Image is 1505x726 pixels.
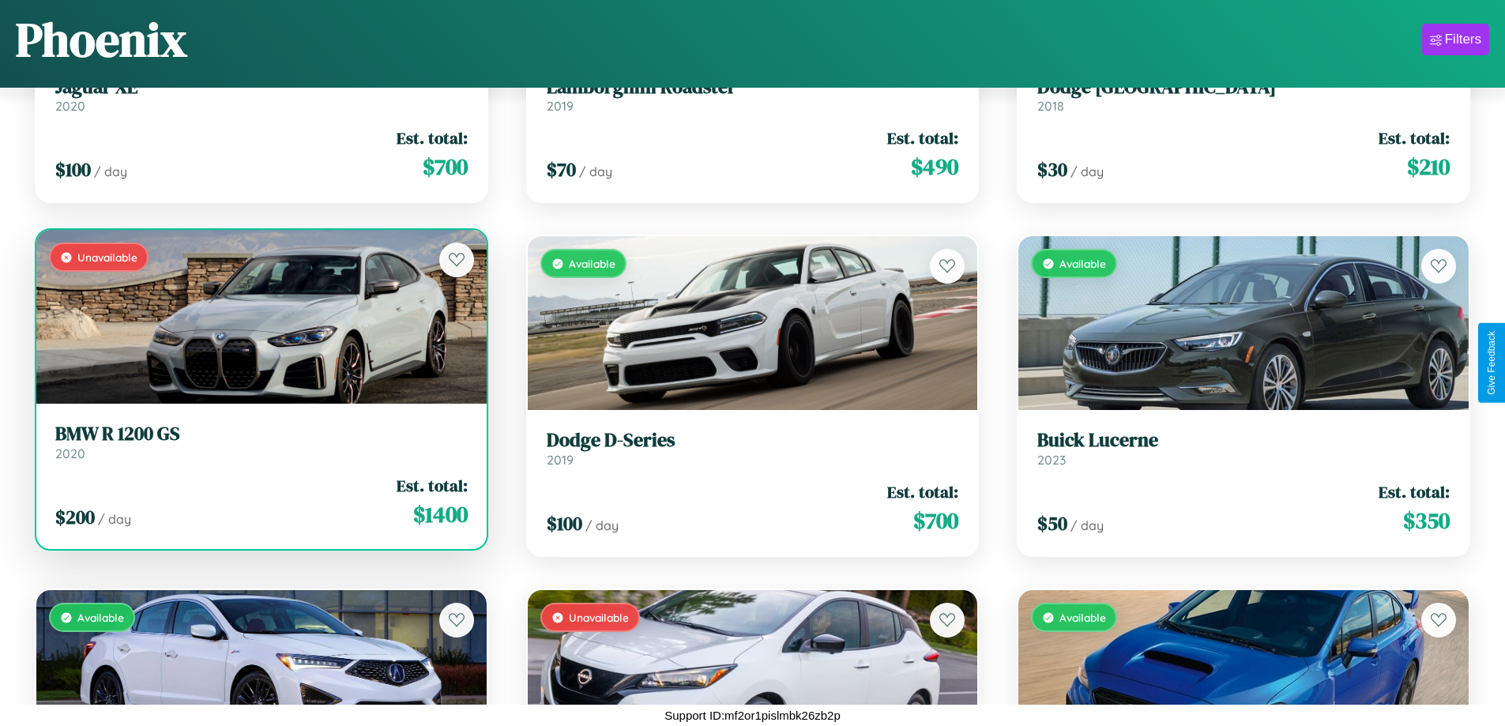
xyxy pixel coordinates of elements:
[16,7,187,72] h1: Phoenix
[1070,164,1104,179] span: / day
[55,423,468,446] h3: BMW R 1200 GS
[547,429,959,468] a: Dodge D-Series2019
[1059,257,1106,270] span: Available
[1037,76,1450,115] a: Dodge [GEOGRAPHIC_DATA]2018
[397,126,468,149] span: Est. total:
[1379,480,1450,503] span: Est. total:
[98,511,131,527] span: / day
[1407,151,1450,182] span: $ 210
[547,510,582,536] span: $ 100
[585,517,619,533] span: / day
[547,452,574,468] span: 2019
[77,611,124,624] span: Available
[664,705,841,726] p: Support ID: mf2or1pislmbk26zb2p
[913,505,958,536] span: $ 700
[55,504,95,530] span: $ 200
[55,446,85,461] span: 2020
[887,480,958,503] span: Est. total:
[1486,331,1497,395] div: Give Feedback
[1037,429,1450,452] h3: Buick Lucerne
[1037,452,1066,468] span: 2023
[1070,517,1104,533] span: / day
[1037,510,1067,536] span: $ 50
[547,76,959,115] a: Lamborghini Roadster2019
[569,611,629,624] span: Unavailable
[1059,611,1106,624] span: Available
[1422,24,1489,55] button: Filters
[547,156,576,182] span: $ 70
[547,429,959,452] h3: Dodge D-Series
[547,98,574,114] span: 2019
[413,498,468,530] span: $ 1400
[579,164,612,179] span: / day
[1037,76,1450,99] h3: Dodge [GEOGRAPHIC_DATA]
[423,151,468,182] span: $ 700
[887,126,958,149] span: Est. total:
[94,164,127,179] span: / day
[1037,429,1450,468] a: Buick Lucerne2023
[55,156,91,182] span: $ 100
[77,250,137,264] span: Unavailable
[569,257,615,270] span: Available
[911,151,958,182] span: $ 490
[1037,98,1064,114] span: 2018
[1445,32,1481,47] div: Filters
[1379,126,1450,149] span: Est. total:
[1037,156,1067,182] span: $ 30
[55,423,468,461] a: BMW R 1200 GS2020
[55,76,468,115] a: Jaguar XE2020
[55,98,85,114] span: 2020
[397,474,468,497] span: Est. total:
[1403,505,1450,536] span: $ 350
